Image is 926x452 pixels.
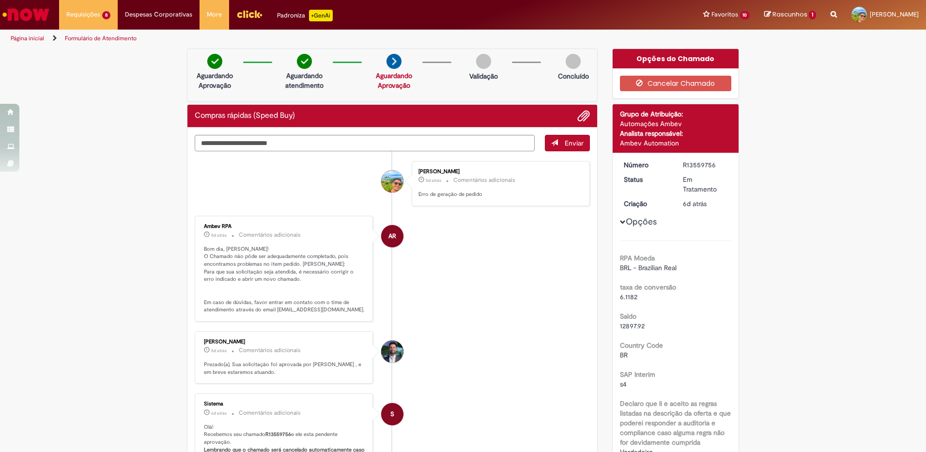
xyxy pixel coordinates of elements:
[558,71,589,81] p: Concluído
[211,348,227,354] span: 5d atrás
[620,370,655,379] b: SAP Interim
[617,175,676,184] dt: Status
[620,129,732,138] div: Analista responsável:
[211,348,227,354] time: 24/09/2025 10:18:22
[469,71,498,81] p: Validação
[236,7,262,21] img: click_logo_yellow_360x200.png
[617,199,676,209] dt: Criação
[418,169,580,175] div: [PERSON_NAME]
[66,10,100,19] span: Requisições
[711,10,738,19] span: Favoritos
[204,401,365,407] div: Sistema
[381,225,403,247] div: Ambev RPA
[809,11,816,19] span: 1
[11,34,44,42] a: Página inicial
[617,160,676,170] dt: Número
[683,175,728,194] div: Em Tratamento
[381,340,403,363] div: Anderson Laurindo Lopes Silva
[204,361,365,376] p: Prezado(a), Sua solicitação foi aprovada por [PERSON_NAME] , e em breve estaremos atuando.
[376,71,412,90] a: Aguardando Aprovação
[195,135,535,151] textarea: Digite sua mensagem aqui...
[620,76,732,91] button: Cancelar Chamado
[620,292,637,301] span: 6.1182
[620,341,663,350] b: Country Code
[577,110,590,122] button: Adicionar anexos
[620,254,655,262] b: RPA Moeda
[620,322,645,330] span: 12897.92
[239,346,301,355] small: Comentários adicionais
[277,10,333,21] div: Padroniza
[566,54,581,69] img: img-circle-grey.png
[772,10,807,19] span: Rascunhos
[7,30,610,48] ul: Trilhas de página
[620,138,732,148] div: Ambev Automation
[613,49,739,68] div: Opções do Chamado
[565,139,584,147] span: Enviar
[740,11,750,19] span: 10
[1,5,51,24] img: ServiceNow
[297,54,312,69] img: check-circle-green.png
[620,312,636,321] b: Saldo
[620,351,628,359] span: BR
[620,263,677,272] span: BRL - Brazilian Real
[764,10,816,19] a: Rascunhos
[207,54,222,69] img: check-circle-green.png
[204,339,365,345] div: [PERSON_NAME]
[386,54,401,69] img: arrow-next.png
[620,109,732,119] div: Grupo de Atribuição:
[211,410,227,416] span: 6d atrás
[476,54,491,69] img: img-circle-grey.png
[418,191,580,198] p: Erro de geração de pedido
[191,71,238,90] p: Aguardando Aprovação
[102,11,110,19] span: 8
[125,10,192,19] span: Despesas Corporativas
[620,119,732,129] div: Automações Ambev
[195,112,295,120] h2: Compras rápidas (Speed Buy) Histórico de tíquete
[426,178,441,183] span: 5d atrás
[683,160,728,170] div: R13559756
[65,34,137,42] a: Formulário de Atendimento
[281,71,328,90] p: Aguardando atendimento
[239,409,301,417] small: Comentários adicionais
[381,403,403,425] div: System
[265,431,291,438] b: R13559756
[620,283,676,291] b: taxa de conversão
[309,10,333,21] p: +GenAi
[870,10,919,18] span: [PERSON_NAME]
[683,199,707,208] time: 23/09/2025 15:22:19
[453,176,515,184] small: Comentários adicionais
[388,225,396,248] span: AR
[204,245,365,314] p: Bom dia, [PERSON_NAME]! O Chamado não pôde ser adequadamente completado, pois encontramos problem...
[620,399,731,447] b: Declaro que li e aceito as regras listadas na descrição da oferta e que poderei responder a audit...
[620,380,627,388] span: s4
[211,410,227,416] time: 23/09/2025 15:22:31
[381,170,403,193] div: Aaron Gabriel Wanderley Ribeiro Prado
[239,231,301,239] small: Comentários adicionais
[211,232,227,238] span: 5d atrás
[683,199,728,209] div: 23/09/2025 15:22:19
[211,232,227,238] time: 24/09/2025 10:37:04
[426,178,441,183] time: 24/09/2025 12:05:17
[390,403,394,426] span: S
[545,135,590,151] button: Enviar
[683,199,707,208] span: 6d atrás
[204,224,365,229] div: Ambev RPA
[207,10,222,19] span: More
